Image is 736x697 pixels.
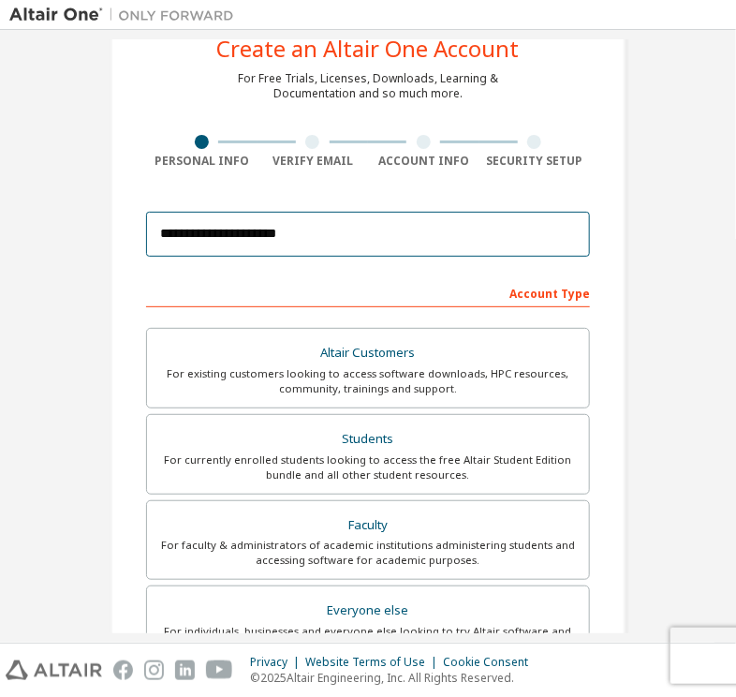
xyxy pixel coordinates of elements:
[305,655,443,670] div: Website Terms of Use
[146,277,590,307] div: Account Type
[368,154,479,169] div: Account Info
[258,154,369,169] div: Verify Email
[158,366,578,396] div: For existing customers looking to access software downloads, HPC resources, community, trainings ...
[206,660,233,680] img: youtube.svg
[144,660,164,680] img: instagram.svg
[158,452,578,482] div: For currently enrolled students looking to access the free Altair Student Edition bundle and all ...
[158,426,578,452] div: Students
[158,340,578,366] div: Altair Customers
[158,598,578,624] div: Everyone else
[443,655,539,670] div: Cookie Consent
[158,624,578,654] div: For individuals, businesses and everyone else looking to try Altair software and explore our prod...
[158,538,578,568] div: For faculty & administrators of academic institutions administering students and accessing softwa...
[479,154,591,169] div: Security Setup
[6,660,102,680] img: altair_logo.svg
[146,154,258,169] div: Personal Info
[158,512,578,539] div: Faculty
[175,660,195,680] img: linkedin.svg
[238,71,498,101] div: For Free Trials, Licenses, Downloads, Learning & Documentation and so much more.
[9,6,243,24] img: Altair One
[250,655,305,670] div: Privacy
[217,37,520,60] div: Create an Altair One Account
[113,660,133,680] img: facebook.svg
[250,670,539,686] p: © 2025 Altair Engineering, Inc. All Rights Reserved.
